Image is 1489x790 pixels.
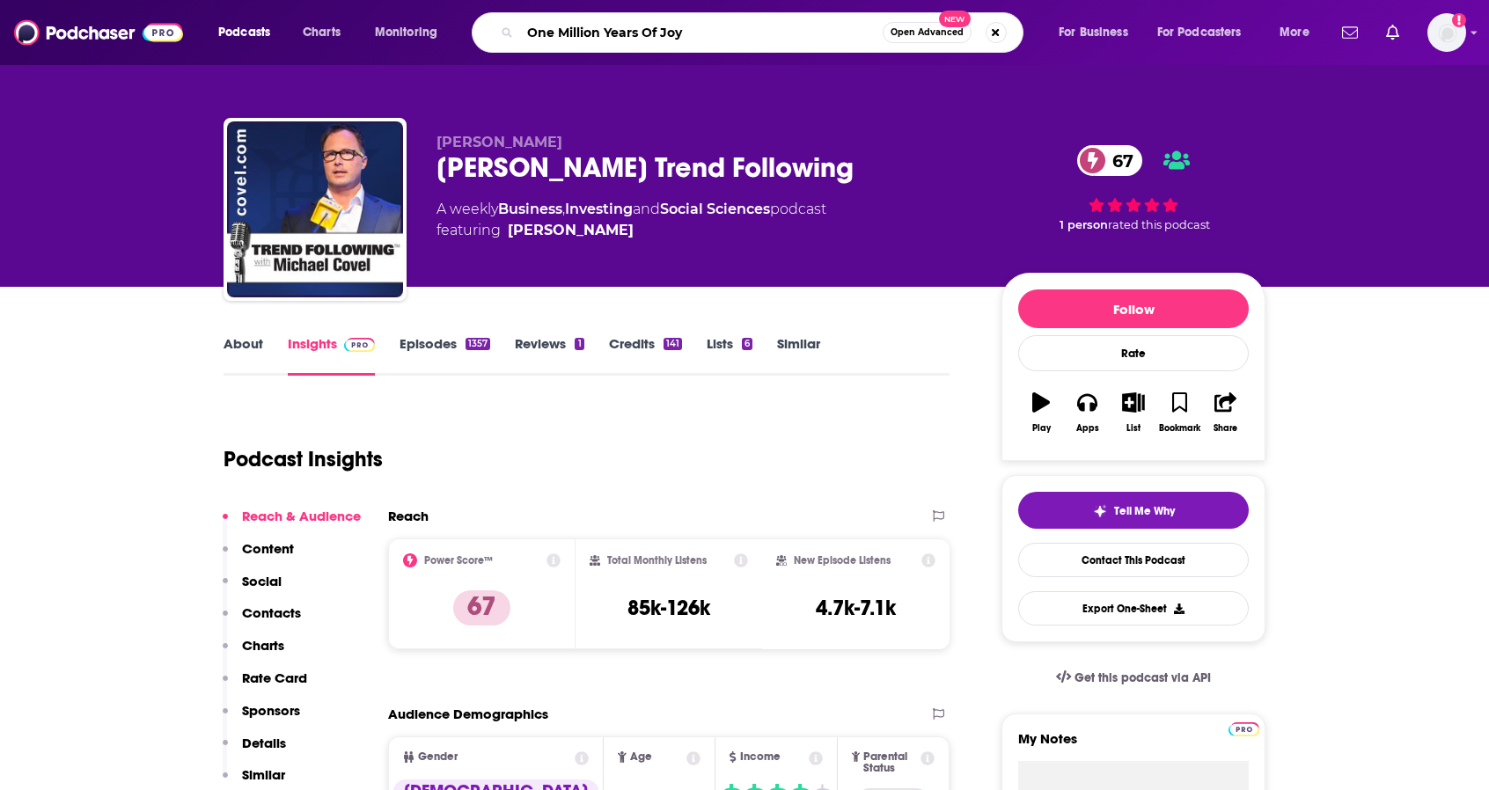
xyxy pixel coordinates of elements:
[436,199,826,241] div: A weekly podcast
[1018,335,1249,371] div: Rate
[1018,591,1249,625] button: Export One-Sheet
[1159,423,1200,434] div: Bookmark
[1379,18,1406,48] a: Show notifications dropdown
[1064,381,1110,444] button: Apps
[515,335,583,376] a: Reviews1
[565,201,633,217] a: Investing
[1452,13,1466,27] svg: Add a profile image
[1427,13,1466,52] button: Show profile menu
[630,751,652,763] span: Age
[303,20,341,45] span: Charts
[223,573,282,605] button: Social
[1427,13,1466,52] span: Logged in as CaveHenricks
[242,669,307,686] p: Rate Card
[223,735,286,767] button: Details
[891,28,964,37] span: Open Advanced
[218,20,270,45] span: Podcasts
[1093,504,1107,518] img: tell me why sparkle
[206,18,293,47] button: open menu
[1267,18,1331,47] button: open menu
[436,220,826,241] span: featuring
[1126,423,1141,434] div: List
[288,335,375,376] a: InsightsPodchaser Pro
[223,669,307,702] button: Rate Card
[627,595,710,621] h3: 85k-126k
[777,335,820,376] a: Similar
[740,751,781,763] span: Income
[1018,381,1064,444] button: Play
[242,508,361,524] p: Reach & Audience
[1076,423,1099,434] div: Apps
[607,554,707,567] h2: Total Monthly Listens
[344,338,375,352] img: Podchaser Pro
[388,508,429,524] h2: Reach
[1077,145,1142,176] a: 67
[1114,504,1175,518] span: Tell Me Why
[816,595,896,621] h3: 4.7k-7.1k
[1018,492,1249,529] button: tell me why sparkleTell Me Why
[242,604,301,621] p: Contacts
[1059,20,1128,45] span: For Business
[488,12,1040,53] div: Search podcasts, credits, & more...
[291,18,351,47] a: Charts
[498,201,562,217] a: Business
[466,338,490,350] div: 1357
[660,201,770,217] a: Social Sciences
[1060,218,1108,231] span: 1 person
[242,702,300,719] p: Sponsors
[223,508,361,540] button: Reach & Audience
[1280,20,1309,45] span: More
[223,637,284,669] button: Charts
[1095,145,1142,176] span: 67
[224,335,263,376] a: About
[742,338,752,350] div: 6
[223,540,294,573] button: Content
[883,22,972,43] button: Open AdvancedNew
[453,590,510,625] p: 67
[14,16,183,49] img: Podchaser - Follow, Share and Rate Podcasts
[1146,18,1267,47] button: open menu
[1427,13,1466,52] img: User Profile
[1018,543,1249,577] a: Contact This Podcast
[1046,18,1150,47] button: open menu
[609,335,682,376] a: Credits141
[242,735,286,751] p: Details
[418,751,458,763] span: Gender
[664,338,682,350] div: 141
[242,637,284,654] p: Charts
[375,20,437,45] span: Monitoring
[1018,730,1249,761] label: My Notes
[1157,20,1242,45] span: For Podcasters
[1001,134,1265,243] div: 67 1 personrated this podcast
[388,706,548,722] h2: Audience Demographics
[575,338,583,350] div: 1
[1032,423,1051,434] div: Play
[436,134,562,150] span: [PERSON_NAME]
[1075,670,1211,685] span: Get this podcast via API
[400,335,490,376] a: Episodes1357
[520,18,883,47] input: Search podcasts, credits, & more...
[794,554,891,567] h2: New Episode Listens
[223,702,300,735] button: Sponsors
[1229,722,1259,736] img: Podchaser Pro
[242,766,285,783] p: Similar
[1018,289,1249,328] button: Follow
[939,11,971,27] span: New
[223,604,301,637] button: Contacts
[227,121,403,297] img: Michael Covel's Trend Following
[508,220,634,241] a: Michael Covel
[1111,381,1156,444] button: List
[1214,423,1237,434] div: Share
[242,573,282,589] p: Social
[707,335,752,376] a: Lists6
[1203,381,1249,444] button: Share
[863,751,917,774] span: Parental Status
[424,554,493,567] h2: Power Score™
[242,540,294,557] p: Content
[1229,720,1259,736] a: Pro website
[1042,656,1225,699] a: Get this podcast via API
[1335,18,1365,48] a: Show notifications dropdown
[562,201,565,217] span: ,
